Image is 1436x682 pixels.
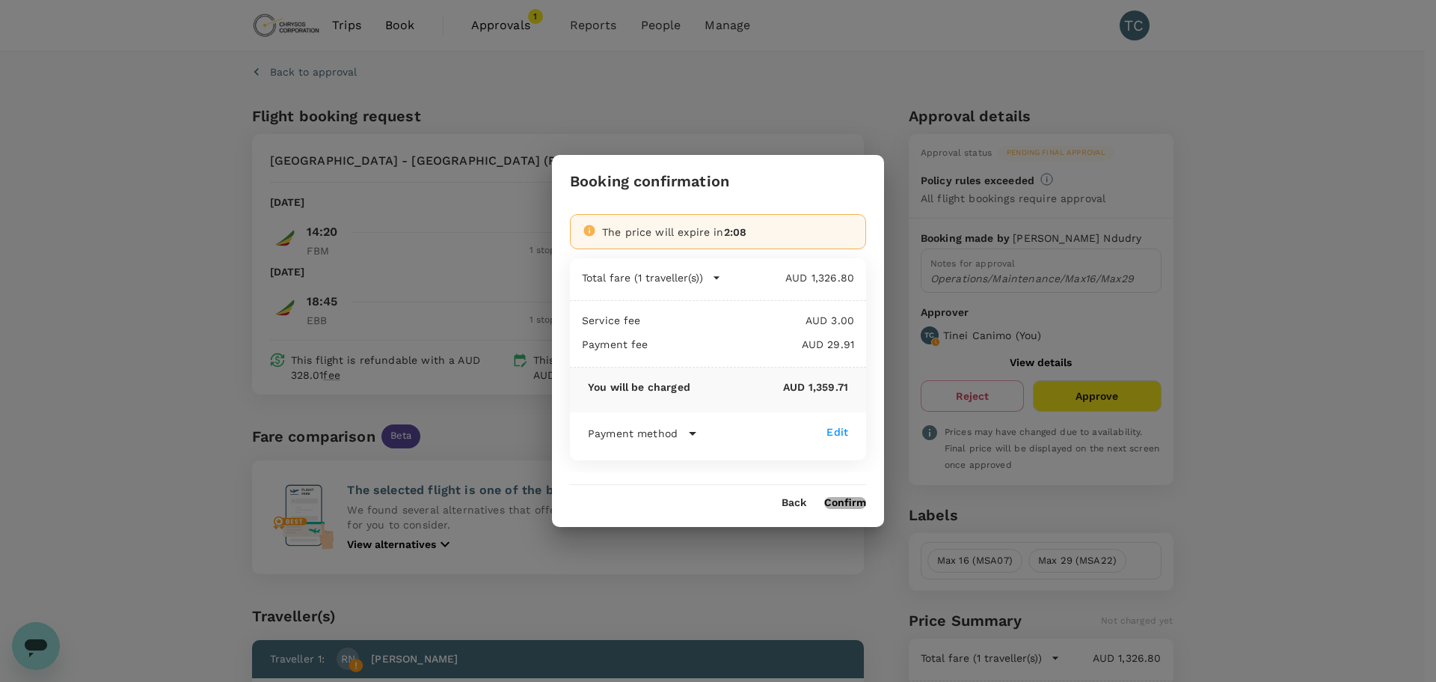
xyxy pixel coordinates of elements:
[588,380,690,395] p: You will be charged
[588,426,678,441] p: Payment method
[582,313,641,328] p: Service fee
[582,337,648,352] p: Payment fee
[724,226,747,238] span: 2:08
[582,270,721,285] button: Total fare (1 traveller(s))
[826,424,848,439] div: Edit
[721,270,854,285] p: AUD 1,326.80
[782,497,806,509] button: Back
[602,225,853,240] div: The price will expire in
[648,337,854,352] p: AUD 29.91
[570,173,729,190] h3: Booking confirmation
[641,313,854,328] p: AUD 3.00
[582,270,703,285] p: Total fare (1 traveller(s))
[824,497,866,509] button: Confirm
[690,380,848,395] p: AUD 1,359.71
